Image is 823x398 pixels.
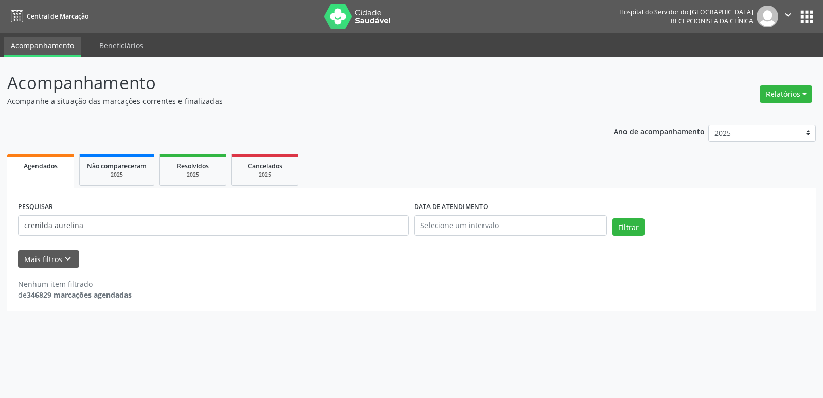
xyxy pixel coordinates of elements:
[87,162,147,170] span: Não compareceram
[7,96,573,107] p: Acompanhe a situação das marcações correntes e finalizadas
[18,250,79,268] button: Mais filtroskeyboard_arrow_down
[614,125,705,137] p: Ano de acompanhamento
[177,162,209,170] span: Resolvidos
[778,6,798,27] button: 
[239,171,291,179] div: 2025
[248,162,282,170] span: Cancelados
[7,70,573,96] p: Acompanhamento
[671,16,753,25] span: Recepcionista da clínica
[27,12,88,21] span: Central de Marcação
[760,85,812,103] button: Relatórios
[18,215,409,236] input: Nome, código do beneficiário ou CPF
[167,171,219,179] div: 2025
[414,215,607,236] input: Selecione um intervalo
[87,171,147,179] div: 2025
[18,279,132,289] div: Nenhum item filtrado
[414,199,488,215] label: DATA DE ATENDIMENTO
[757,6,778,27] img: img
[798,8,816,26] button: apps
[18,199,53,215] label: PESQUISAR
[7,8,88,25] a: Central de Marcação
[24,162,58,170] span: Agendados
[62,253,74,265] i: keyboard_arrow_down
[4,37,81,57] a: Acompanhamento
[27,290,132,300] strong: 346829 marcações agendadas
[619,8,753,16] div: Hospital do Servidor do [GEOGRAPHIC_DATA]
[782,9,794,21] i: 
[18,289,132,300] div: de
[92,37,151,55] a: Beneficiários
[612,218,645,236] button: Filtrar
